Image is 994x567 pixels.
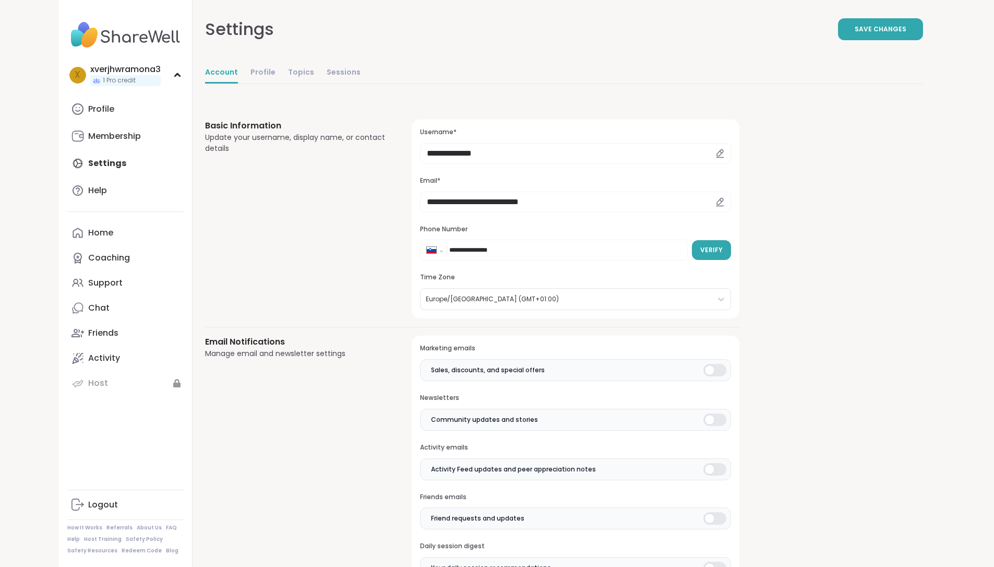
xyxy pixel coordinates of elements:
a: Safety Resources [67,547,117,554]
h3: Friends emails [420,493,730,502]
img: ShareWell Nav Logo [67,17,184,53]
a: Referrals [106,524,133,531]
a: Activity [67,346,184,371]
h3: Newsletters [420,394,730,403]
div: Support [88,277,123,289]
span: Activity Feed updates and peer appreciation notes [431,465,596,474]
a: Topics [288,63,314,84]
a: FAQ [166,524,177,531]
a: Blog [166,547,178,554]
h3: Activity emails [420,443,730,452]
div: Coaching [88,252,130,264]
a: Host [67,371,184,396]
div: xverjhwramona3 [90,64,161,75]
div: Host [88,377,108,389]
a: Friends [67,321,184,346]
span: Sales, discounts, and special offers [431,365,545,375]
a: Safety Policy [126,536,163,543]
a: Coaching [67,245,184,270]
a: Membership [67,124,184,149]
h3: Marketing emails [420,344,730,353]
div: Chat [88,302,110,314]
a: Help [67,178,184,203]
span: Verify [700,245,723,255]
button: Save Changes [838,18,923,40]
div: Profile [88,103,114,115]
div: Help [88,185,107,196]
a: About Us [137,524,162,531]
a: Chat [67,296,184,321]
button: Verify [692,240,731,260]
div: Update your username, display name, or contact details [205,132,387,154]
a: Support [67,270,184,296]
span: Community updates and stories [431,415,538,424]
a: Home [67,220,184,245]
a: Logout [67,492,184,517]
h3: Time Zone [420,273,730,282]
span: 1 Pro credit [103,76,136,85]
div: Logout [88,499,118,511]
h3: Daily session digest [420,542,730,551]
div: Membership [88,131,141,142]
h3: Phone Number [420,225,730,234]
a: Profile [67,97,184,122]
div: Settings [205,17,274,42]
a: Profile [250,63,276,84]
span: Friend requests and updates [431,514,524,523]
div: Friends [88,327,118,339]
h3: Basic Information [205,120,387,132]
span: Save Changes [855,25,906,34]
a: Redeem Code [122,547,162,554]
a: Account [205,63,238,84]
h3: Email* [420,176,730,185]
h3: Email Notifications [205,336,387,348]
div: Home [88,227,113,239]
div: Manage email and newsletter settings [205,348,387,359]
span: x [75,68,80,82]
a: How It Works [67,524,102,531]
h3: Username* [420,128,730,137]
a: Host Training [84,536,122,543]
div: Activity [88,352,120,364]
a: Help [67,536,80,543]
a: Sessions [327,63,361,84]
